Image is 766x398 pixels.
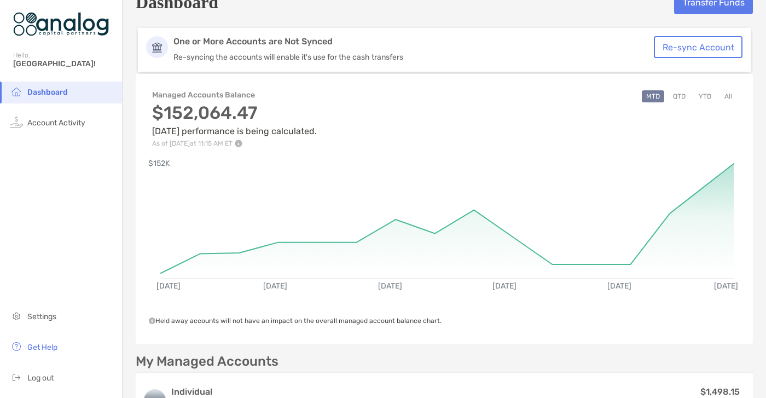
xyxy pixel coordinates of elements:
[149,317,442,325] span: Held away accounts will not have an impact on the overall managed account balance chart.
[10,309,23,322] img: settings icon
[642,90,664,102] button: MTD
[10,340,23,353] img: get-help icon
[378,281,402,291] text: [DATE]
[10,371,23,384] img: logout icon
[148,159,170,168] text: $152K
[152,102,317,147] div: [DATE] performance is being calculated.
[263,281,287,291] text: [DATE]
[694,90,716,102] button: YTD
[146,36,168,58] img: Account Icon
[607,281,631,291] text: [DATE]
[156,281,181,291] text: [DATE]
[235,140,242,147] img: Performance Info
[13,59,115,68] span: [GEOGRAPHIC_DATA]!
[173,36,660,47] p: One or More Accounts are Not Synced
[27,343,57,352] span: Get Help
[10,116,23,129] img: activity icon
[152,140,317,147] p: As of [DATE] at 11:15 AM ET
[173,53,660,62] p: Re-syncing the accounts will enable it's use for the cash transfers
[27,118,85,128] span: Account Activity
[492,281,517,291] text: [DATE]
[654,36,742,58] button: Re-sync Account
[10,85,23,98] img: household icon
[152,102,317,123] h3: $152,064.47
[152,90,317,100] h4: Managed Accounts Balance
[714,281,738,291] text: [DATE]
[136,355,278,368] p: My Managed Accounts
[27,88,68,97] span: Dashboard
[720,90,736,102] button: All
[13,4,109,44] img: Zoe Logo
[669,90,690,102] button: QTD
[27,312,56,321] span: Settings
[27,373,54,383] span: Log out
